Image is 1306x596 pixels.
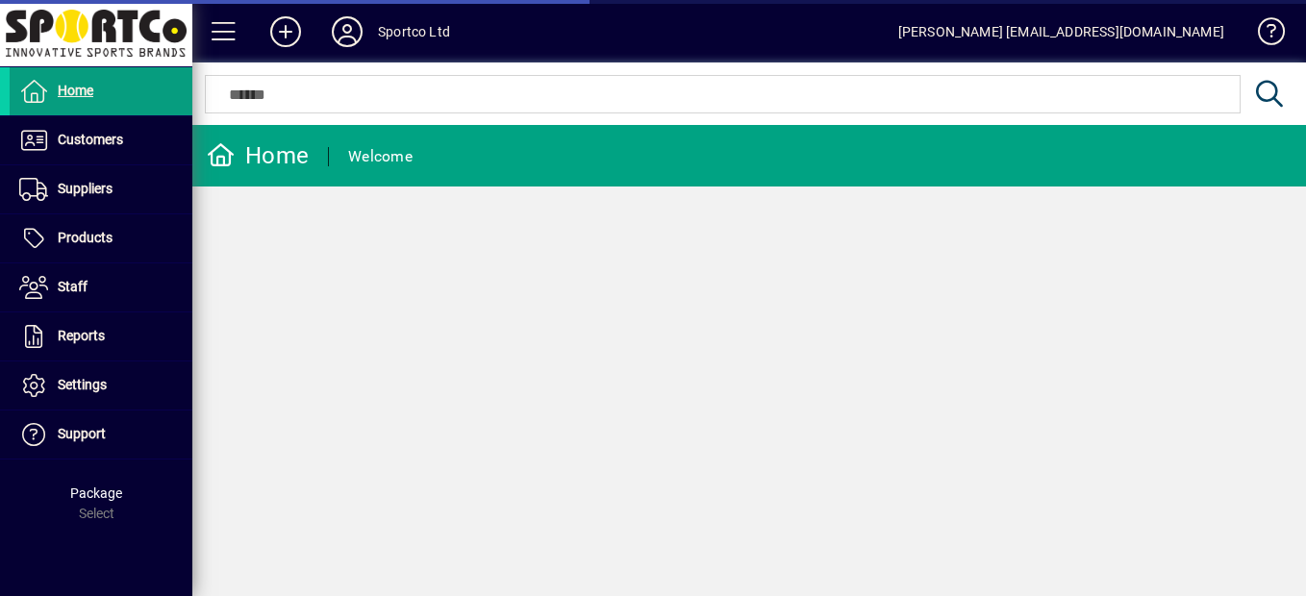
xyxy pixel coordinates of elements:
span: Home [58,83,93,98]
div: Sportco Ltd [378,16,450,47]
div: Home [207,140,309,171]
span: Suppliers [58,181,113,196]
span: Reports [58,328,105,343]
a: Suppliers [10,165,192,213]
a: Staff [10,263,192,311]
span: Package [70,485,122,501]
span: Support [58,426,106,441]
a: Products [10,214,192,262]
a: Settings [10,361,192,410]
span: Staff [58,279,88,294]
a: Customers [10,116,192,164]
span: Customers [58,132,123,147]
div: Welcome [348,141,413,172]
button: Add [255,14,316,49]
a: Support [10,410,192,459]
button: Profile [316,14,378,49]
div: [PERSON_NAME] [EMAIL_ADDRESS][DOMAIN_NAME] [898,16,1224,47]
span: Settings [58,377,107,392]
a: Reports [10,312,192,360]
span: Products [58,230,113,245]
a: Knowledge Base [1243,4,1282,66]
